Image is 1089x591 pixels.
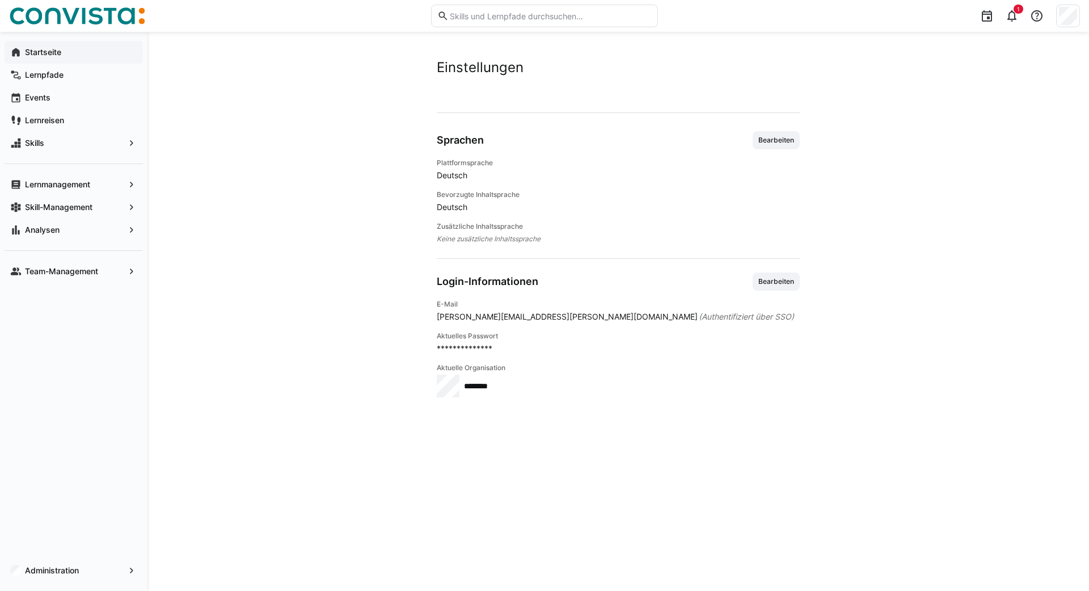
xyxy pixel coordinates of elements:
[437,233,800,245] span: Keine zusätzliche Inhaltssprache
[753,273,800,291] button: Bearbeiten
[437,311,698,322] span: [PERSON_NAME][EMAIL_ADDRESS][PERSON_NAME][DOMAIN_NAME]
[437,300,800,309] h4: E-Mail
[757,277,795,286] span: Bearbeiten
[437,363,800,372] h4: Aktuelle Organisation
[437,275,538,288] h3: Login-Informationen
[437,332,800,341] h4: Aktuelles Passwort
[437,134,484,146] h3: Sprachen
[757,136,795,145] span: Bearbeiten
[1017,6,1020,12] span: 1
[437,158,800,167] h4: Plattformsprache
[449,11,652,21] input: Skills und Lernpfade durchsuchen…
[699,311,794,322] span: (Authentifiziert über SSO)
[437,222,800,231] h4: Zusätzliche Inhaltssprache
[437,59,800,76] h2: Einstellungen
[437,190,800,199] h4: Bevorzugte Inhaltsprache
[753,131,800,149] button: Bearbeiten
[437,170,800,181] span: Deutsch
[437,202,800,213] span: Deutsch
